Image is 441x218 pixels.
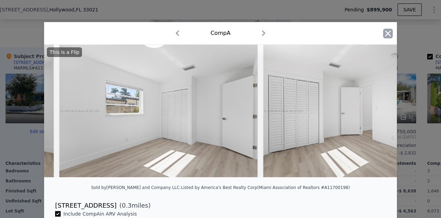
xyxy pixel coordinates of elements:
[122,202,132,209] span: 0.3
[55,201,116,210] div: [STREET_ADDRESS]
[59,45,258,177] img: Property Img
[91,185,181,190] div: Sold by [PERSON_NAME] and Company LLC .
[181,185,350,190] div: Listed by America's Best Realty Corp (Miami Association of Realtors #A11700198)
[61,211,140,217] span: Include Comp A in ARV Analysis
[211,29,230,37] div: Comp A
[116,201,151,210] span: ( miles)
[47,47,82,57] div: This is a Flip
